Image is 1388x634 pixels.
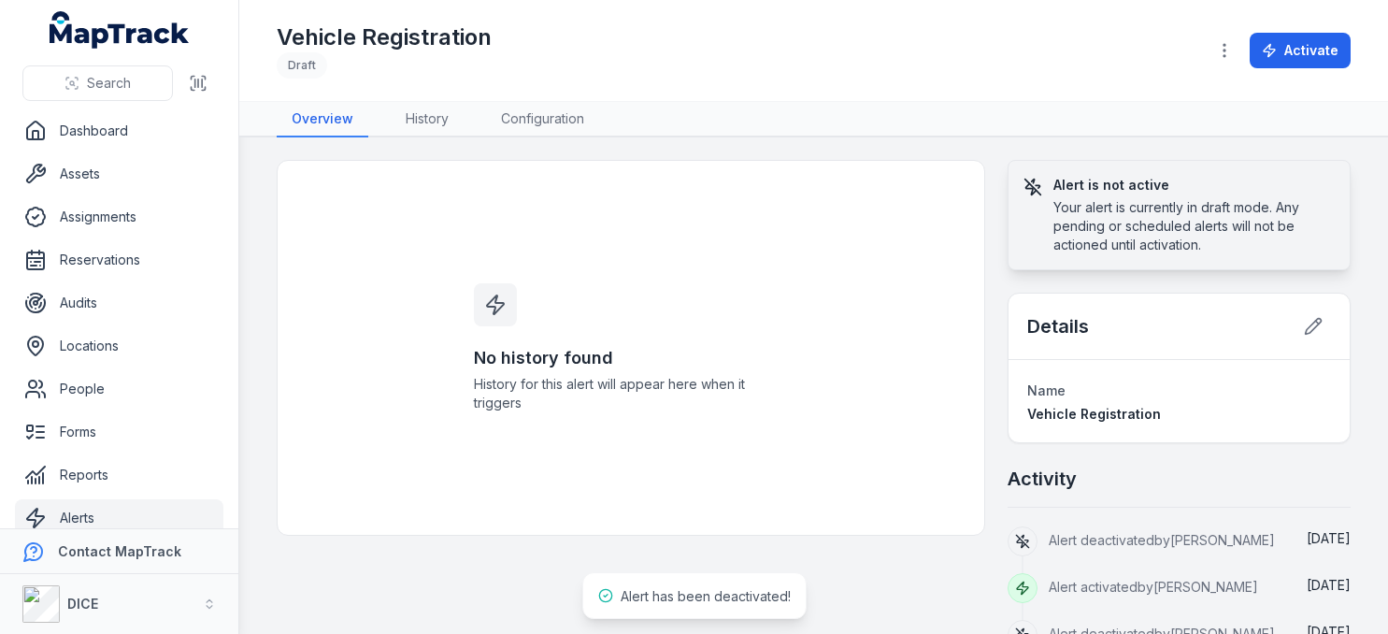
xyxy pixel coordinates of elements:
span: Search [87,74,131,93]
div: Draft [277,52,327,79]
a: Forms [15,413,223,451]
a: Assets [15,155,223,193]
a: Configuration [486,102,599,137]
a: People [15,370,223,408]
button: Activate [1250,33,1351,68]
div: Your alert is currently in draft mode. Any pending or scheduled alerts will not be actioned until... [1053,198,1335,254]
h2: Activity [1008,466,1077,492]
a: History [391,102,464,137]
span: [DATE] [1307,530,1351,546]
a: Audits [15,284,223,322]
a: MapTrack [50,11,190,49]
a: Assignments [15,198,223,236]
time: 10/09/2025, 7:15:36 am [1307,577,1351,593]
h1: Vehicle Registration [277,22,492,52]
a: Locations [15,327,223,365]
h3: No history found [474,345,788,371]
a: Dashboard [15,112,223,150]
span: Alert activated by [PERSON_NAME] [1049,579,1258,595]
time: 11/09/2025, 12:41:04 pm [1307,530,1351,546]
button: Search [22,65,173,101]
a: Alerts [15,499,223,537]
span: [DATE] [1307,577,1351,593]
span: Name [1027,382,1066,398]
a: Reports [15,456,223,494]
span: History for this alert will appear here when it triggers [474,375,788,412]
span: Alert deactivated by [PERSON_NAME] [1049,532,1275,548]
a: Overview [277,102,368,137]
span: Alert has been deactivated! [621,588,791,604]
span: Vehicle Registration [1027,406,1161,422]
a: Reservations [15,241,223,279]
strong: DICE [67,596,98,612]
strong: Contact MapTrack [58,543,181,559]
h3: Alert is not active [1053,176,1335,195]
h2: Details [1027,313,1089,339]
